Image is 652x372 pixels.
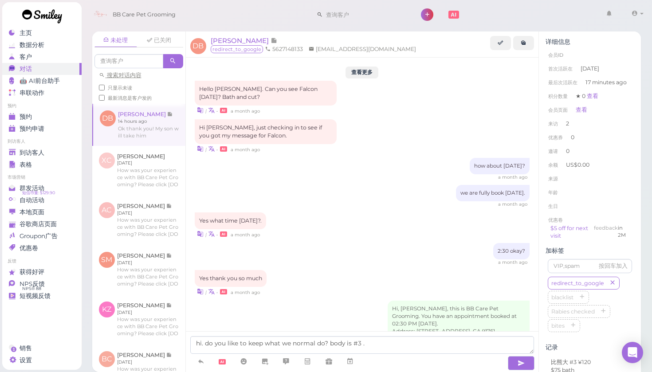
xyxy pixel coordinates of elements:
[2,242,82,254] a: 优惠卷
[195,106,530,115] div: •
[195,119,337,144] div: Hi [PERSON_NAME], just checking in to see if you got my message for Falcon.
[231,147,260,153] span: 08/29/2025 10:47am
[548,107,568,113] span: 会员页面
[20,65,32,73] span: 对话
[2,39,82,51] a: 数据分析
[546,247,634,255] div: 加标签
[2,218,82,230] a: 谷歌商店页面
[20,208,44,216] span: 本地页面
[195,270,267,287] div: Yes thank you so much
[20,268,44,276] span: 获得好评
[195,81,337,106] div: Hello [PERSON_NAME]. Can you see Falcon [DATE]? Bath and cut?
[20,89,44,97] span: 串联动作
[108,85,132,91] span: 只显示未读
[550,225,588,239] a: $5 off for next visit
[548,217,563,223] span: 优惠卷
[306,45,418,53] li: [EMAIL_ADDRESS][DOMAIN_NAME]
[20,53,32,61] span: 客户
[548,162,559,168] span: 余额
[2,174,82,180] li: 市场营销
[470,158,530,174] div: how about [DATE]?
[20,77,60,85] span: 🤖 AI前台助手
[548,176,558,182] span: 来源
[548,134,563,141] span: 优惠券
[548,203,558,209] span: 生日
[94,34,137,47] a: 未处理
[2,342,82,354] a: 销售
[20,196,44,204] span: 自动活动
[548,66,573,72] span: 首次活跃在
[2,103,82,109] li: 预约
[138,34,181,47] a: 已关闭
[20,149,44,157] span: 到访客人
[546,38,634,46] div: 详细信息
[548,93,568,99] span: 积分数量
[205,232,207,238] i: |
[581,65,599,73] span: [DATE]
[2,278,82,290] a: NPS反馈 NPS® 88
[456,185,530,201] div: we are fully book [DATE].
[2,290,82,302] a: 短视频反馈
[231,108,260,114] span: 08/29/2025 08:10am
[599,262,628,270] div: 按回车加入
[2,354,82,366] a: 设置
[622,342,643,363] div: Open Intercom Messenger
[594,224,618,240] div: feedback
[548,52,563,58] span: 会员ID
[550,280,606,286] span: redirect_to_google
[20,345,32,352] span: 销售
[263,45,305,53] li: 5627148133
[211,45,263,53] span: redirect_to_google
[205,290,207,295] i: |
[20,356,32,364] span: 设置
[2,123,82,135] a: 预约申请
[2,159,82,171] a: 表格
[548,79,577,86] span: 最后次活跃在
[211,36,277,45] a: [PERSON_NAME]
[2,182,82,194] a: 群发活动 短信币量: $129.90
[20,244,38,252] span: 优惠卷
[271,36,277,45] span: 记录
[94,54,163,68] input: 查询客户
[2,27,82,39] a: 主页
[195,287,530,296] div: •
[2,194,82,206] a: 自动活动
[20,232,58,240] span: Groupon广告
[550,294,575,301] span: blacklist
[618,224,629,240] div: 到期于2025-12-10 11:59pm
[576,93,598,99] span: ★ 0
[546,344,634,351] div: 记录
[20,280,45,288] span: NPS反馈
[99,95,105,101] input: 最新消息是客户发的
[585,78,627,86] span: 17 minutes ago
[498,201,527,207] span: 08/29/2025 11:35am
[20,41,44,49] span: 数据分析
[2,75,82,87] a: 🤖 AI前台助手
[551,358,629,366] p: 比熊大 #3 ¥120
[2,258,82,264] li: 反馈
[2,87,82,99] a: 串联动作
[2,138,82,145] li: 到访客人
[211,36,271,45] span: [PERSON_NAME]
[22,189,55,196] span: 短信币量: $129.90
[20,161,32,168] span: 表格
[205,147,207,153] i: |
[493,243,530,259] div: 2:30 okay?
[22,285,41,292] span: NPS® 88
[231,290,260,295] span: 08/29/2025 11:40am
[20,292,51,300] span: 短视频反馈
[566,161,589,168] span: US$0.00
[550,308,597,315] span: Rabies checked
[2,266,82,278] a: 获得好评
[2,147,82,159] a: 到访客人
[548,148,558,154] span: 邀请
[108,95,152,101] span: 最新消息是客户发的
[346,67,378,78] button: 查看更多
[546,144,634,158] li: 0
[2,230,82,242] a: Groupon广告
[99,85,105,90] input: 只显示未读
[498,259,527,265] span: 08/29/2025 11:40am
[113,2,176,27] span: BB Care Pet Grooming
[99,72,141,78] a: 搜索对话内容
[190,38,206,54] span: DB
